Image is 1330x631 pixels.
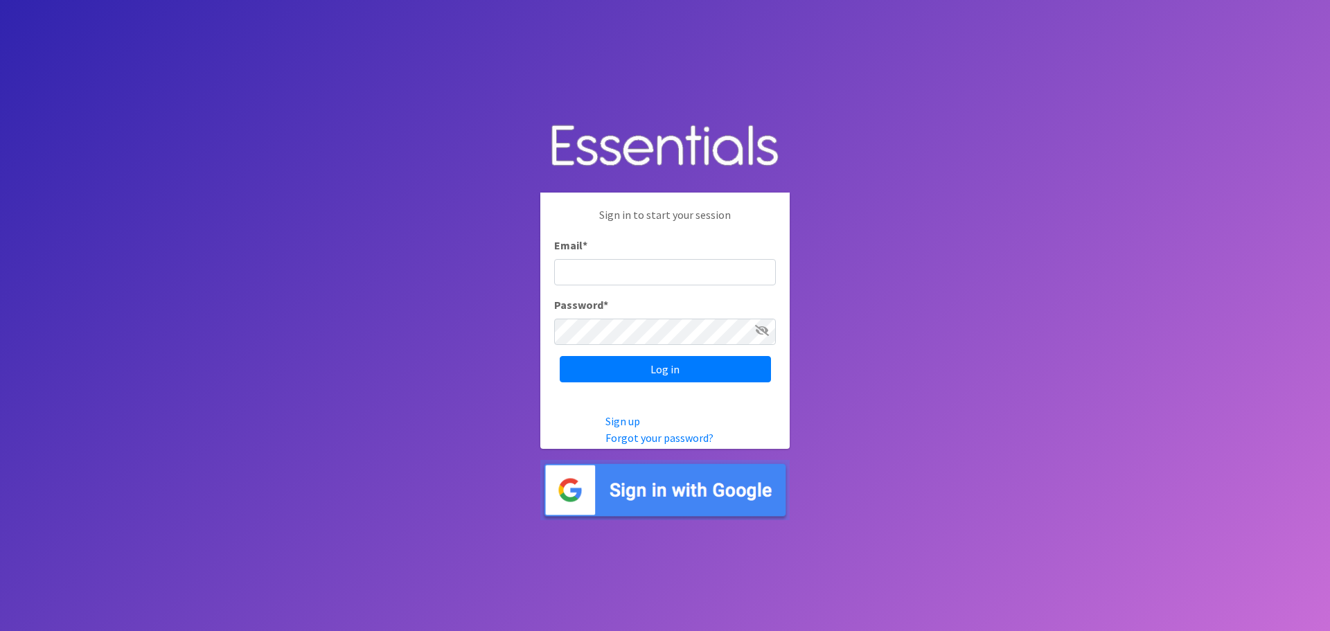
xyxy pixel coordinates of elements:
[554,296,608,313] label: Password
[583,238,587,252] abbr: required
[560,356,771,382] input: Log in
[605,431,713,445] a: Forgot your password?
[554,237,587,254] label: Email
[540,111,790,182] img: Human Essentials
[605,414,640,428] a: Sign up
[540,460,790,520] img: Sign in with Google
[554,206,776,237] p: Sign in to start your session
[603,298,608,312] abbr: required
